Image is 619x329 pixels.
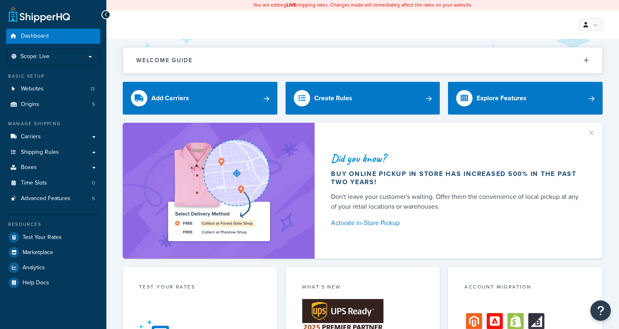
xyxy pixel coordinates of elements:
span: 5 [92,101,95,108]
span: Analytics [23,264,45,271]
span: Origins [21,101,39,108]
span: Marketplace [23,249,53,256]
div: Resources [6,221,100,228]
span: Websites [21,86,44,92]
div: Test your rates [139,283,261,293]
span: 13 [90,86,95,92]
div: Manage Shipping [6,120,100,127]
div: Did you know? [331,153,583,164]
div: Don't leave your customer's waiting. Offer them the convenience of local pickup at any of your re... [331,192,583,212]
span: Advanced Features [21,195,70,202]
a: Test Your Rates [6,230,100,245]
span: 5 [92,195,95,202]
li: Advanced Features [6,191,100,206]
a: Time Slots0 [6,176,100,191]
div: Explore Features [477,92,527,104]
span: Dashboard [21,33,49,40]
span: Scope: Live [20,53,50,60]
div: Buy online pickup in store has increased 500% in the past two years! [331,170,583,186]
a: Explore Features [448,82,603,115]
button: Open Resource Center [590,300,611,321]
button: Welcome Guide [123,47,602,73]
span: 0 [92,180,95,187]
a: Create Rules [286,82,440,115]
div: What's New [302,283,424,293]
span: Help Docs [23,279,49,286]
div: Account Migration [464,283,586,293]
a: Analytics [6,260,100,275]
a: Advanced Features5 [6,191,100,206]
li: Websites [6,81,100,97]
a: Marketplace [6,245,100,260]
a: Origins5 [6,97,100,112]
span: Time Slots [21,180,47,187]
span: Shipping Rules [21,149,59,156]
a: Boxes [6,160,100,175]
div: Basic Setup [6,73,100,80]
span: Test Your Rates [23,234,62,241]
li: Time Slots [6,176,100,191]
a: Shipping Rules [6,145,100,160]
span: Boxes [21,164,37,171]
b: LIVE [286,1,296,9]
img: ad-shirt-map-b0359fc47e01cab431d101c4b569394f6a03f54285957d908178d52f29eb9668.png [145,135,293,246]
a: Activate In-Store Pickup [331,217,583,229]
a: Carriers [6,129,100,144]
span: Carriers [21,133,41,140]
div: Create Rules [314,92,352,104]
div: Add Carriers [151,92,189,104]
li: Origins [6,97,100,112]
a: Dashboard [6,29,100,44]
a: Help Docs [6,275,100,290]
a: Websites13 [6,81,100,97]
a: Add Carriers [123,82,277,115]
h2: Welcome Guide [136,57,193,63]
